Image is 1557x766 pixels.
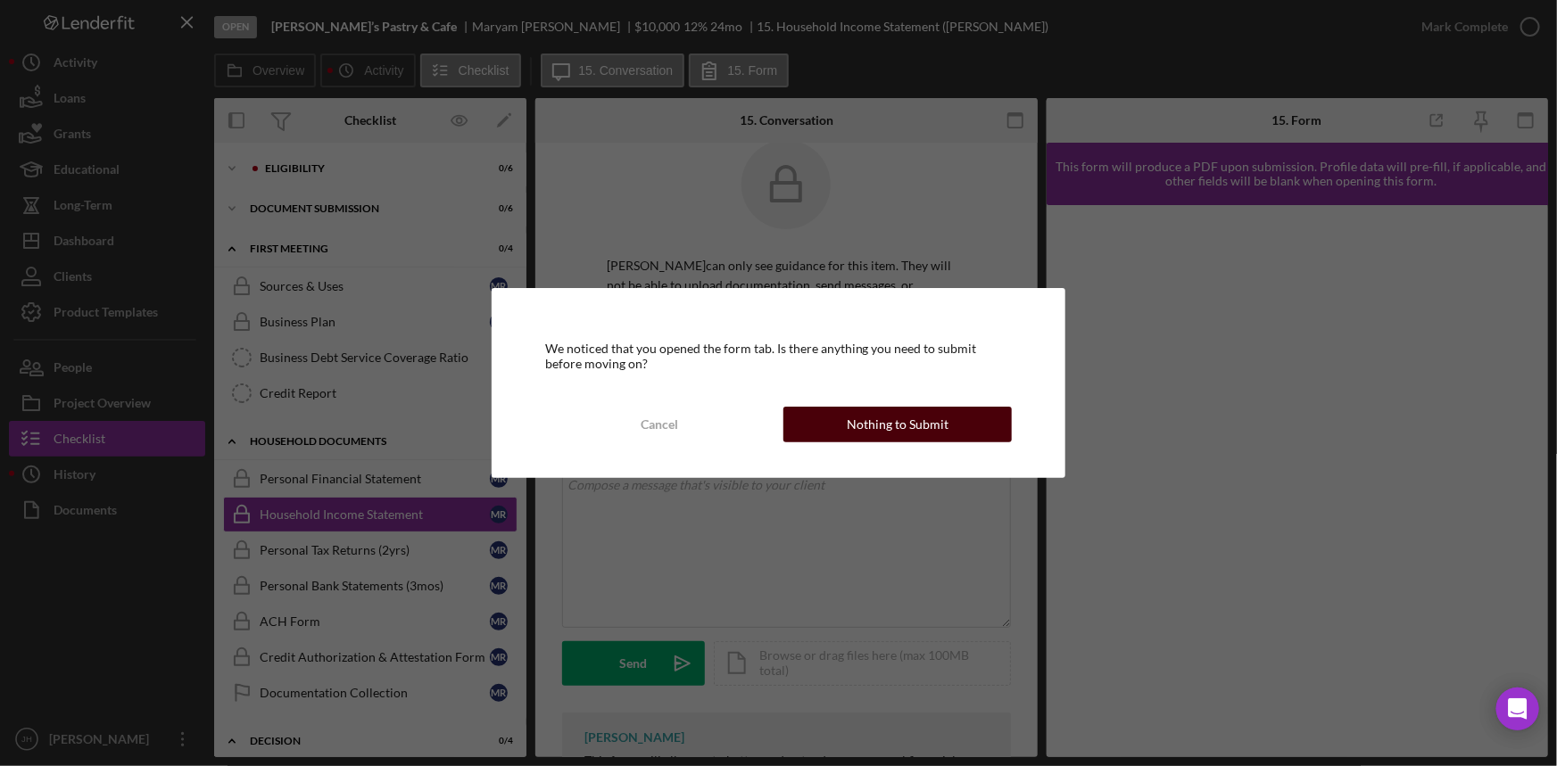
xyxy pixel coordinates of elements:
[847,407,948,442] div: Nothing to Submit
[545,342,1013,370] div: We noticed that you opened the form tab. Is there anything you need to submit before moving on?
[783,407,1013,442] button: Nothing to Submit
[1496,688,1539,730] div: Open Intercom Messenger
[641,407,678,442] div: Cancel
[545,407,774,442] button: Cancel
